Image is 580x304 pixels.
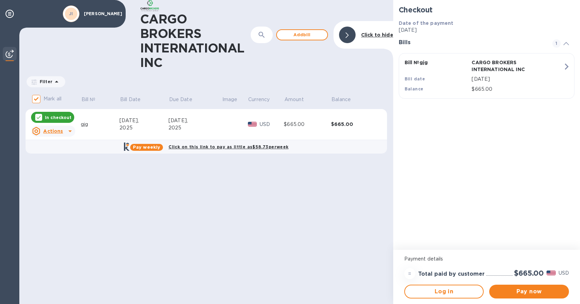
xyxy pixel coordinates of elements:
[399,20,454,26] b: Date of the payment
[472,59,536,73] p: CARGO BROKERS INTERNATIONAL INC
[119,117,168,124] div: [DATE],
[559,269,569,277] p: USD
[472,76,563,83] p: [DATE]
[133,145,160,150] b: Pay weekly
[404,285,484,298] button: Log in
[248,122,257,127] img: USD
[81,96,105,103] span: Bill №
[43,95,61,102] p: Mark all
[119,124,168,131] div: 2025
[331,96,360,103] span: Balance
[489,285,569,298] button: Pay now
[284,96,313,103] span: Amount
[81,121,119,128] div: gjg
[399,6,574,14] h2: Checkout
[282,31,322,39] span: Add bill
[120,96,149,103] span: Bill Date
[361,32,393,38] b: Click to hide
[37,79,52,85] p: Filter
[331,121,378,128] div: $665.00
[404,268,415,279] div: =
[547,271,556,275] img: USD
[43,128,63,134] u: Actions
[284,96,304,103] p: Amount
[405,76,425,81] b: Bill date
[120,96,141,103] p: Bill Date
[331,96,351,103] p: Balance
[399,39,544,46] h3: Bills
[168,117,222,124] div: [DATE],
[260,121,284,128] p: USD
[69,11,73,16] b: JI
[399,27,574,34] p: [DATE]
[81,96,96,103] p: Bill №
[404,255,569,263] p: Payment details
[495,287,563,296] span: Pay now
[405,86,424,91] b: Balance
[276,29,328,40] button: Addbill
[168,124,222,131] div: 2025
[405,59,469,66] p: Bill № gjg
[418,271,485,277] h3: Total paid by customer
[248,96,270,103] p: Currency
[284,121,331,128] div: $665.00
[169,96,192,103] p: Due Date
[410,287,478,296] span: Log in
[45,115,71,120] p: In checkout
[472,86,563,93] p: $665.00
[514,269,544,277] h2: $665.00
[552,39,561,48] span: 1
[222,96,238,103] p: Image
[140,12,251,70] h1: CARGO BROKERS INTERNATIONAL INC
[168,144,288,149] b: Click on this link to pay as little as $58.73 per week
[84,11,118,16] p: [PERSON_NAME]
[169,96,201,103] span: Due Date
[399,53,574,99] button: Bill №gjgCARGO BROKERS INTERNATIONAL INCBill date[DATE]Balance$665.00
